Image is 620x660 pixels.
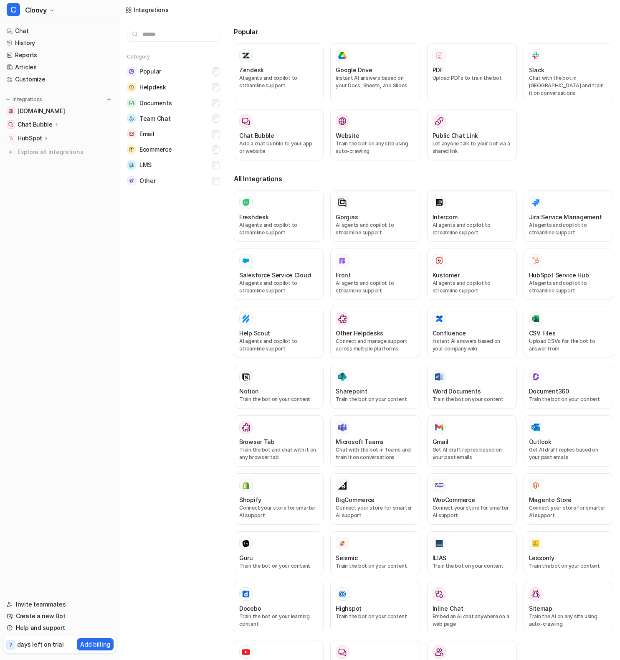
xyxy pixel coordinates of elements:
[3,599,116,610] a: Invite teammates
[3,95,45,104] button: Integrations
[239,221,318,236] p: AI agents and copilot to streamline support
[336,553,357,562] h3: Seismic
[529,74,608,97] p: Chat with the bot in [GEOGRAPHIC_DATA] and train it on conversations
[134,5,169,14] div: Integrations
[127,126,220,142] button: EmailEmail
[239,495,261,504] h3: Shopify
[531,51,540,60] img: Slack
[531,590,540,598] img: Sitemap
[433,279,511,294] p: AI agents and copilot to streamline support
[338,52,347,59] img: Google Drive
[435,424,443,431] img: Gmail
[330,531,420,575] button: SeismicSeismicTrain the bot on your content
[336,437,384,446] h3: Microsoft Teams
[433,387,481,396] h3: Word Documents
[234,109,324,160] button: Chat BubbleAdd a chat bubble to your app or website
[139,99,172,107] span: Documents
[433,504,511,519] p: Connect your store for smarter AI support
[338,256,347,265] img: Front
[234,582,324,633] button: DoceboDoceboTrain the bot on your learning content
[234,249,324,300] button: Salesforce Service Cloud Salesforce Service CloudAI agents and copilot to streamline support
[336,604,362,613] h3: Highspot
[435,648,443,656] img: Missing Something?
[524,473,613,525] button: Magento StoreMagento StoreConnect your store for smarter AI support
[531,424,540,432] img: Outlook
[239,74,318,89] p: AI agents and copilot to streamline support
[524,249,613,300] button: HubSpot Service HubAI agents and copilot to streamline support
[529,613,608,628] p: Train the AI on any site using auto-crawling
[127,176,136,185] img: Other
[239,553,253,562] h3: Guru
[8,122,13,127] img: Chat Bubble
[127,142,220,157] button: EcommerceEcommerce
[3,105,116,117] a: help.cloover.co[DOMAIN_NAME]
[3,49,116,61] a: Reports
[433,74,511,82] p: Upload PDFs to train the bot
[529,504,608,519] p: Connect your store for smarter AI support
[336,271,351,279] h3: Front
[18,134,42,142] p: HubSpot
[433,396,511,403] p: Train the bot on your content
[3,37,116,49] a: History
[9,641,13,649] p: 7
[433,338,511,353] p: Instant AI answers based on your company wiki
[529,495,572,504] h3: Magento Store
[529,213,602,221] h3: Jira Service Management
[336,562,415,570] p: Train the bot on your content
[338,373,347,381] img: Sharepoint
[433,613,511,628] p: Embed an AI chat anywhere on a web page
[330,415,420,467] button: Microsoft TeamsMicrosoft TeamsChat with the bot in Teams and train it on conversations
[239,504,318,519] p: Connect your store for smarter AI support
[234,174,613,184] h3: All Integrations
[529,553,554,562] h3: Lessonly
[7,3,20,16] span: C
[139,161,152,169] span: LMS
[524,365,613,409] button: Document360Document360Train the bot on your content
[18,120,53,129] p: Chat Bubble
[25,4,47,16] span: Cloovy
[239,387,258,396] h3: Notion
[427,582,517,633] button: Inline ChatEmbed an AI chat anywhere on a web page
[529,446,608,461] p: Get AI draft replies based on your past emails
[3,622,116,634] a: Help and support
[77,638,114,650] button: Add billing
[239,271,311,279] h3: Salesforce Service Cloud
[239,279,318,294] p: AI agents and copilot to streamline support
[242,423,250,432] img: Browser Tab
[336,338,415,353] p: Connect and manage support across multiple platforms.
[127,111,220,126] button: Team ChatTeam Chat
[234,415,324,467] button: Browser TabBrowser TabTrain the bot and chat with it on any browser tab
[529,338,608,353] p: Upload CSVs for the bot to answer from
[336,221,415,236] p: AI agents and copilot to streamline support
[529,221,608,236] p: AI agents and copilot to streamline support
[3,146,116,158] a: Explore all integrations
[139,177,156,185] span: Other
[127,173,220,188] button: OtherOther
[3,610,116,622] a: Create a new Bot
[239,437,275,446] h3: Browser Tab
[529,604,552,613] h3: Sitemap
[242,590,250,598] img: Docebo
[435,539,443,548] img: ILIAS
[529,396,608,403] p: Train the bot on your content
[242,539,250,548] img: Guru
[234,473,324,525] button: ShopifyShopifyConnect your store for smarter AI support
[13,96,42,103] p: Integrations
[239,604,261,613] h3: Docebo
[127,63,220,79] button: PopularPopular
[531,373,540,381] img: Document360
[330,249,420,300] button: FrontFrontAI agents and copilot to streamline support
[433,562,511,570] p: Train the bot on your content
[330,109,420,160] button: WebsiteWebsiteTrain the bot on any site using auto-crawling
[330,190,420,242] button: GorgiasAI agents and copilot to streamline support
[127,83,136,92] img: Helpdesk
[239,562,318,570] p: Train the bot on your content
[234,43,324,102] button: ZendeskAI agents and copilot to streamline support
[239,613,318,628] p: Train the bot on your learning content
[338,539,347,548] img: Seismic
[336,213,358,221] h3: Gorgias
[427,249,517,300] button: KustomerKustomerAI agents and copilot to streamline support
[106,96,112,102] img: menu_add.svg
[8,136,13,141] img: HubSpot
[529,437,552,446] h3: Outlook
